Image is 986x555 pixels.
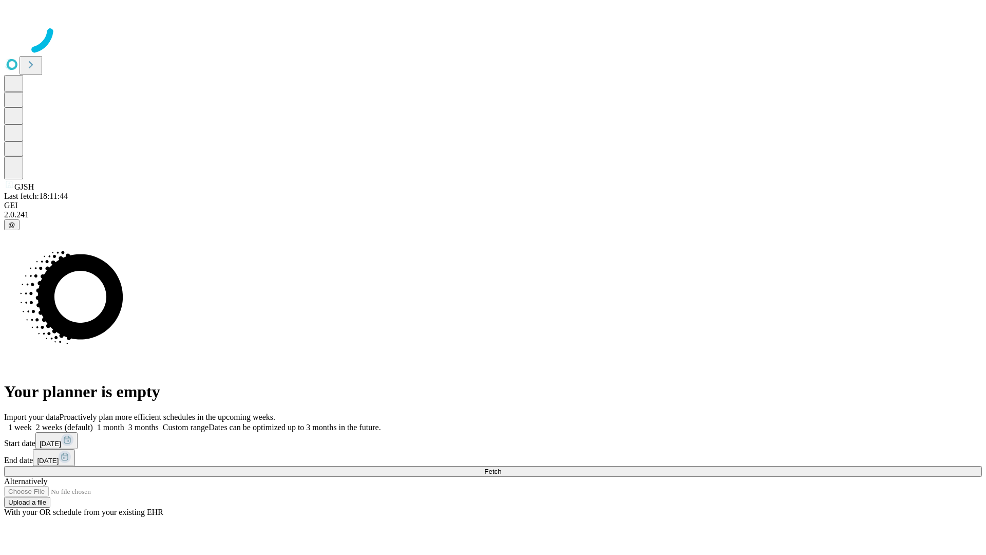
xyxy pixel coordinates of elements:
[4,508,163,516] span: With your OR schedule from your existing EHR
[4,413,60,421] span: Import your data
[40,440,61,448] span: [DATE]
[60,413,275,421] span: Proactively plan more efficient schedules in the upcoming weeks.
[97,423,124,432] span: 1 month
[484,468,501,475] span: Fetch
[4,382,982,401] h1: Your planner is empty
[37,457,59,465] span: [DATE]
[4,466,982,477] button: Fetch
[8,221,15,229] span: @
[4,449,982,466] div: End date
[8,423,32,432] span: 1 week
[128,423,159,432] span: 3 months
[35,432,78,449] button: [DATE]
[14,182,34,191] span: GJSH
[4,477,47,486] span: Alternatively
[33,449,75,466] button: [DATE]
[36,423,93,432] span: 2 weeks (default)
[163,423,208,432] span: Custom range
[4,219,20,230] button: @
[4,201,982,210] div: GEI
[4,192,68,200] span: Last fetch: 18:11:44
[4,432,982,449] div: Start date
[4,497,50,508] button: Upload a file
[208,423,381,432] span: Dates can be optimized up to 3 months in the future.
[4,210,982,219] div: 2.0.241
